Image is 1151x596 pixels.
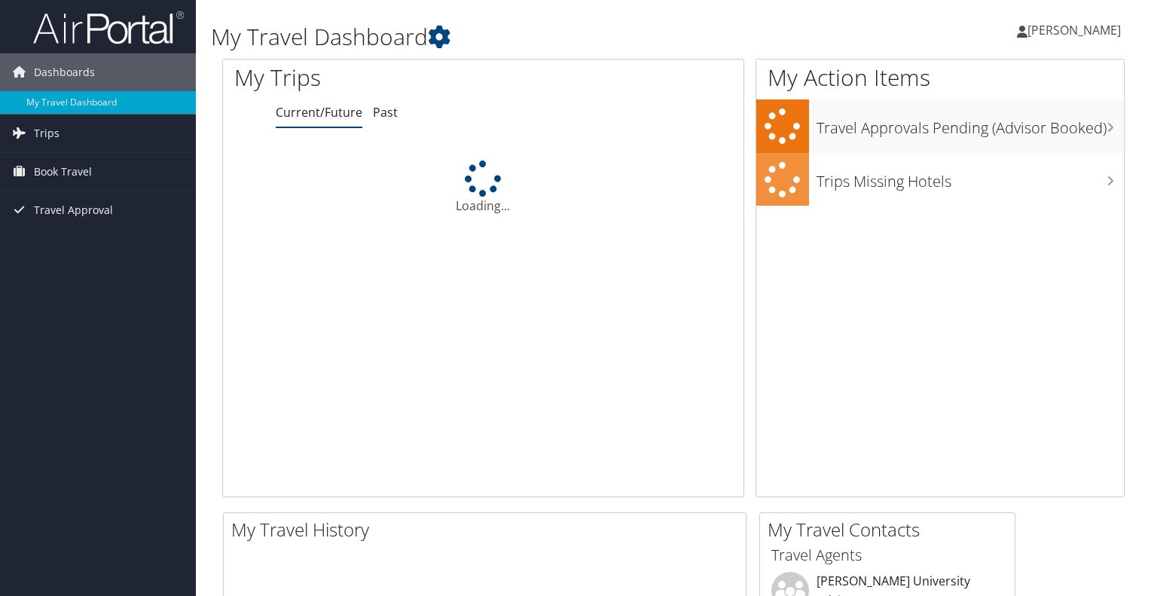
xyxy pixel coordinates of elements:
a: Past [373,104,398,121]
h3: Trips Missing Hotels [817,164,1124,192]
h3: Travel Agents [771,545,1003,566]
a: Current/Future [276,104,362,121]
h1: My Action Items [756,62,1124,93]
div: Loading... [223,160,743,215]
span: Dashboards [34,53,95,91]
a: Travel Approvals Pending (Advisor Booked) [756,99,1124,153]
a: [PERSON_NAME] [1017,8,1136,53]
span: [PERSON_NAME] [1027,22,1121,38]
span: Trips [34,115,60,152]
h3: Travel Approvals Pending (Advisor Booked) [817,110,1124,139]
h2: My Travel History [231,517,746,543]
h1: My Trips [234,62,515,93]
img: airportal-logo.png [33,10,184,45]
h2: My Travel Contacts [768,517,1015,543]
span: Travel Approval [34,191,113,229]
a: Trips Missing Hotels [756,153,1124,206]
h1: My Travel Dashboard [211,21,828,53]
span: Book Travel [34,153,92,191]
